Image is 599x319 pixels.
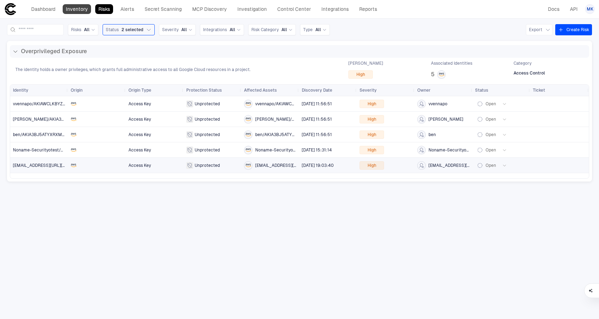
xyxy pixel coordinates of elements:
div: AWS [71,163,76,168]
span: Severity [162,27,179,33]
span: High [356,72,365,77]
span: ben [429,132,436,137]
span: All [230,27,235,33]
button: MK [585,4,595,14]
button: Status2 selected [103,24,155,35]
span: [PERSON_NAME]/AKIA3BJ5ATYX6TWXX5UP [13,117,103,122]
span: Risk Category [251,27,279,33]
span: All [281,27,287,33]
span: High [368,116,376,122]
a: Secret Scanning [141,4,185,14]
span: Access Key [128,132,151,137]
button: Open [475,100,507,108]
button: Open [475,115,507,123]
a: Risks [95,4,113,14]
span: Severity [360,87,377,93]
a: Reports [356,4,380,14]
span: vvennapo [429,101,447,107]
span: Access Control [514,70,545,76]
button: Open [475,130,507,139]
span: Integrations [203,27,227,33]
span: Open [486,132,496,137]
span: Open [486,147,496,153]
span: Noname-Securityotest/AKIA3BJ5ATYXRYWVLQMW [13,148,117,153]
span: Access Key [128,148,151,153]
span: Status [106,27,119,33]
span: The identity holds a owner privileges, which grants full administrative access to all Google Clou... [15,67,250,72]
span: Unprotected [195,116,220,122]
span: ben/AKIA3BJ5ATYXRXMZETEZ [13,132,74,137]
span: Unprotected [195,147,220,153]
span: Unprotected [195,163,220,168]
div: AWS [71,116,76,122]
span: [PERSON_NAME] [429,116,463,122]
span: Access Key [128,101,151,106]
div: AWS [245,101,251,107]
span: Access Key [128,163,151,168]
span: Identity [13,87,28,93]
span: [PERSON_NAME] [348,61,383,66]
button: Export [526,24,552,35]
div: AWS [71,101,76,107]
span: Open [486,101,496,107]
span: [EMAIL_ADDRESS][URL][DOMAIN_NAME] [13,163,95,168]
span: Associated Identities [431,61,472,66]
span: [DATE] 11:56:51 [302,132,332,137]
span: [EMAIL_ADDRESS][DOMAIN_NAME] [429,163,469,168]
a: Inventory [63,4,91,14]
a: Control Center [274,4,314,14]
span: Owner [417,87,431,93]
div: AWS [245,132,251,137]
button: Open [475,161,507,170]
a: Investigation [234,4,270,14]
span: ben/AKIA3BJ5ATYXRXMZETEZ [255,132,296,137]
span: High [368,101,376,107]
span: 5 [431,71,434,78]
span: [DATE] 11:56:51 [302,117,332,122]
a: Dashboard [28,4,58,14]
div: Overprivileged ExposureThe identity holds a owner privileges, which grants full administrative ac... [7,41,592,83]
span: Unprotected [195,132,220,137]
span: High [368,132,376,137]
span: Open [486,116,496,122]
span: All [84,27,90,33]
span: MK [587,6,593,12]
div: AWS [71,147,76,153]
span: Status [475,87,488,93]
div: AWS [245,147,251,153]
button: Create Risk [555,24,592,35]
span: High [368,163,376,168]
span: Noname-Securityotest/AKIA3BJ5ATYXRYWVLQMW [255,147,296,153]
button: Open [475,146,507,154]
a: Docs [545,4,563,14]
div: AWS [245,116,251,122]
span: High [368,147,376,153]
span: Discovery Date [302,87,332,93]
span: All [181,27,187,33]
span: [DATE] 15:31:14 [302,148,332,153]
div: AWS [245,163,251,168]
span: [DATE] 11:56:51 [302,101,332,106]
span: Ticket [533,87,545,93]
a: Alerts [117,4,137,14]
span: 2 selected [121,27,143,33]
span: Open [486,163,496,168]
span: jonb@nonamesecurity.com/AKIAWCLKBYZ6TW43VIFV [255,163,296,168]
span: Type [303,27,313,33]
div: AWS [71,132,76,137]
span: vvennapo/AKIAWCLKBYZ6QCGWL54S [255,101,296,107]
span: Category [514,61,531,66]
span: Unprotected [195,101,220,107]
span: vvennapo/AKIAWCLKBYZ6QCGWL54S [13,101,89,106]
span: Overprivileged Exposure [21,48,87,55]
span: [DATE] 19:03:40 [302,163,334,168]
a: MCP Discovery [189,4,230,14]
span: All [315,27,321,33]
span: Noname-Securityotest [429,147,469,153]
span: Protection Status [186,87,222,93]
a: Integrations [318,4,352,14]
span: Risks [71,27,81,33]
a: API [567,4,581,14]
span: [PERSON_NAME]/AKIA3BJ5ATYX6TWXX5UP [255,116,296,122]
span: Access Key [128,117,151,122]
